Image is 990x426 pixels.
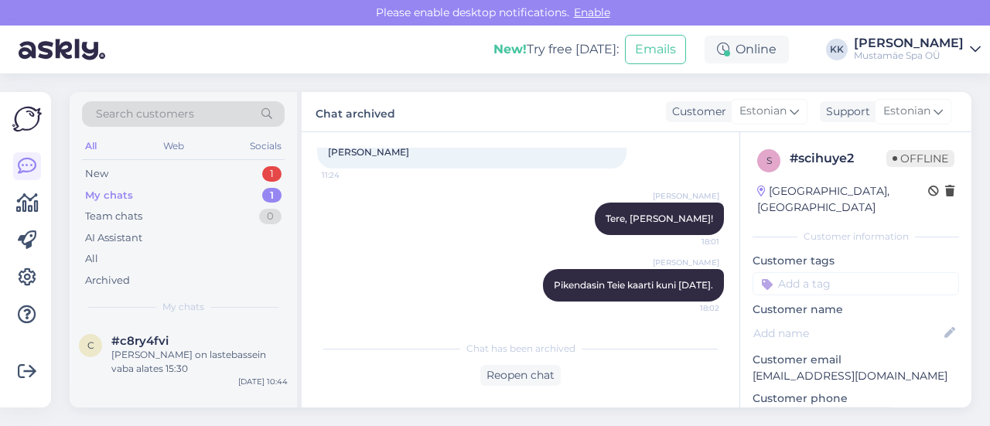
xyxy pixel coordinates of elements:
div: All [85,251,98,267]
span: 18:02 [661,302,719,314]
p: Customer email [753,352,959,368]
span: Offline [886,150,954,167]
span: c [87,339,94,351]
div: [PERSON_NAME] [854,37,964,49]
span: s [766,155,772,166]
div: 1 [262,166,282,182]
p: Customer name [753,302,959,318]
span: 11:24 [322,169,380,181]
button: Emails [625,35,686,64]
div: Customer [666,104,726,120]
span: Chat has been archived [466,342,575,356]
span: Search customers [96,106,194,122]
div: New [85,166,108,182]
div: Team chats [85,209,142,224]
div: Reopen chat [480,365,561,386]
div: Web [160,136,187,156]
div: 0 [259,209,282,224]
div: Online [705,36,789,63]
div: AI Assistant [85,230,142,246]
span: #c8ry4fvi [111,334,169,348]
div: All [82,136,100,156]
input: Add name [753,325,941,342]
div: KK [826,39,848,60]
div: # scihuye2 [790,149,886,168]
div: [DATE] 10:44 [238,376,288,387]
span: Pikendasin Teie kaarti kuni [DATE]. [554,279,713,291]
div: Customer information [753,230,959,244]
div: 1 [262,188,282,203]
p: Customer phone [753,390,959,407]
p: Customer tags [753,253,959,269]
span: My chats [162,300,204,314]
div: Try free [DATE]: [493,40,619,59]
div: Archived [85,273,130,288]
div: [GEOGRAPHIC_DATA], [GEOGRAPHIC_DATA] [757,183,928,216]
div: My chats [85,188,133,203]
span: 18:01 [661,236,719,247]
span: Estonian [883,103,930,120]
div: Support [820,104,870,120]
span: [PERSON_NAME] [653,190,719,202]
div: Socials [247,136,285,156]
span: Estonian [739,103,787,120]
span: Enable [569,5,615,19]
img: Askly Logo [12,104,42,134]
p: [EMAIL_ADDRESS][DOMAIN_NAME] [753,368,959,384]
div: [PERSON_NAME] on lastebassein vaba alates 15:30 [111,348,288,376]
label: Chat archived [316,101,395,122]
div: Mustamäe Spa OÜ [854,49,964,62]
a: [PERSON_NAME]Mustamäe Spa OÜ [854,37,981,62]
b: New! [493,42,527,56]
span: [PERSON_NAME] [653,257,719,268]
span: Tere, [PERSON_NAME]! [606,213,713,224]
input: Add a tag [753,272,959,295]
